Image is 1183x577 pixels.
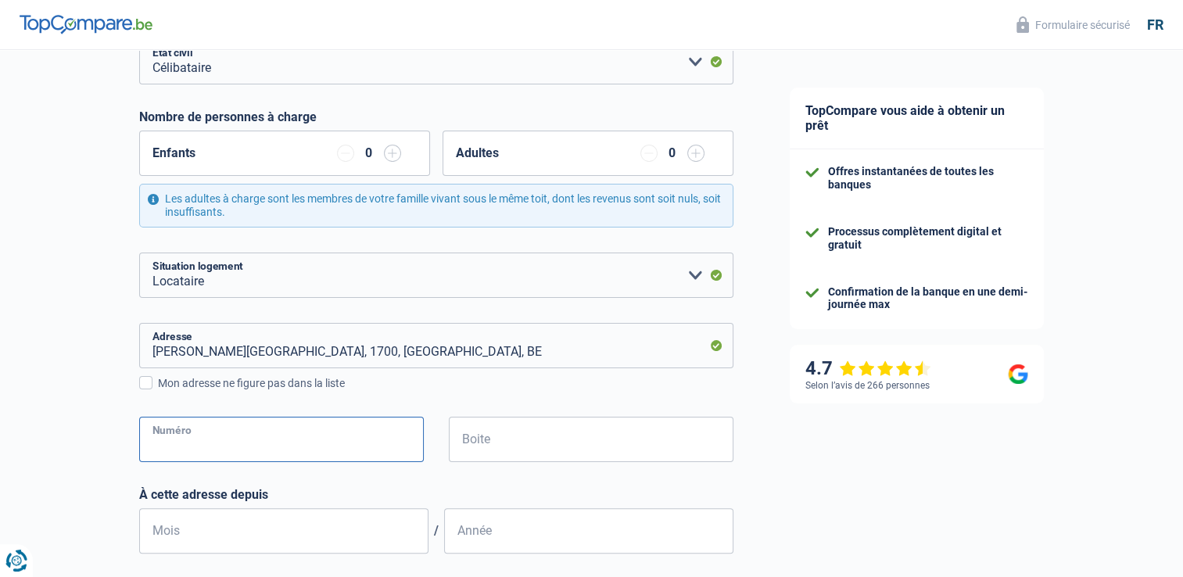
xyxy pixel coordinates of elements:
[362,147,376,159] div: 0
[665,147,679,159] div: 0
[158,375,733,392] div: Mon adresse ne figure pas dans la liste
[1007,12,1139,38] button: Formulaire sécurisé
[828,285,1028,312] div: Confirmation de la banque en une demi-journée max
[828,225,1028,252] div: Processus complètement digital et gratuit
[456,147,499,159] label: Adultes
[139,323,733,368] input: Sélectionnez votre adresse dans la barre de recherche
[20,15,152,34] img: TopCompare Logo
[428,523,444,538] span: /
[139,508,428,554] input: MM
[152,147,195,159] label: Enfants
[805,380,930,391] div: Selon l’avis de 266 personnes
[4,353,5,354] img: Advertisement
[1147,16,1163,34] div: fr
[139,487,733,502] label: À cette adresse depuis
[828,165,1028,192] div: Offres instantanées de toutes les banques
[139,109,317,124] label: Nombre de personnes à charge
[139,184,733,228] div: Les adultes à charge sont les membres de votre famille vivant sous le même toit, dont les revenus...
[805,357,931,380] div: 4.7
[444,508,733,554] input: AAAA
[790,88,1044,149] div: TopCompare vous aide à obtenir un prêt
